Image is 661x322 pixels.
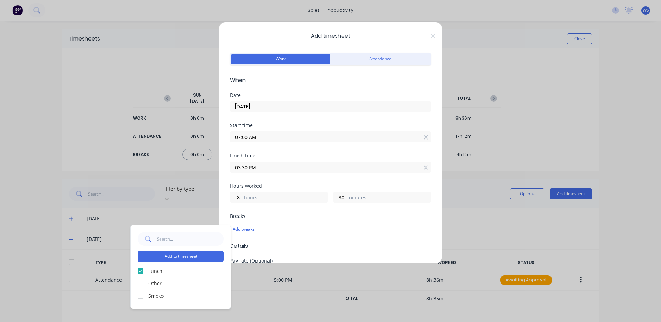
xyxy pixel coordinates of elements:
div: Add breaks [233,225,428,234]
div: Finish time [230,153,431,158]
button: Add to timesheet [138,251,224,262]
div: Hours worked [230,184,431,188]
label: minutes [347,194,431,202]
label: hours [244,194,327,202]
div: Date [230,93,431,98]
div: Breaks [230,214,431,219]
label: Other [148,280,224,287]
span: Add timesheet [230,32,431,40]
div: Pay rate (Optional) [230,258,431,263]
button: Work [231,54,330,64]
input: Search... [157,232,224,246]
div: Start time [230,123,431,128]
button: Attendance [330,54,430,64]
label: Smoko [148,292,224,299]
input: 0 [230,192,242,202]
input: 0 [334,192,346,202]
label: Lunch [148,267,224,275]
span: Details [230,242,431,250]
span: When [230,76,431,85]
